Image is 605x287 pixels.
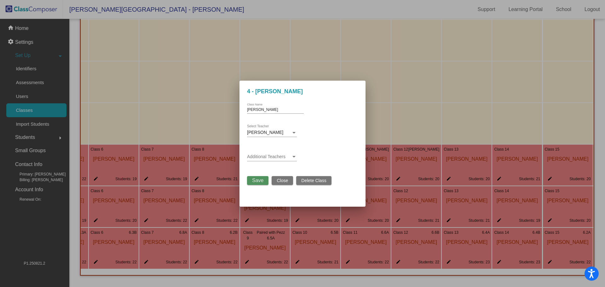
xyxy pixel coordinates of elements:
[272,176,293,185] button: Close
[247,130,283,135] span: [PERSON_NAME]
[296,176,331,185] button: Delete Class
[301,178,326,183] span: Delete Class
[277,178,288,183] span: Close
[247,88,358,95] h3: 4 - [PERSON_NAME]
[252,178,263,183] span: Save
[247,176,268,185] button: Save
